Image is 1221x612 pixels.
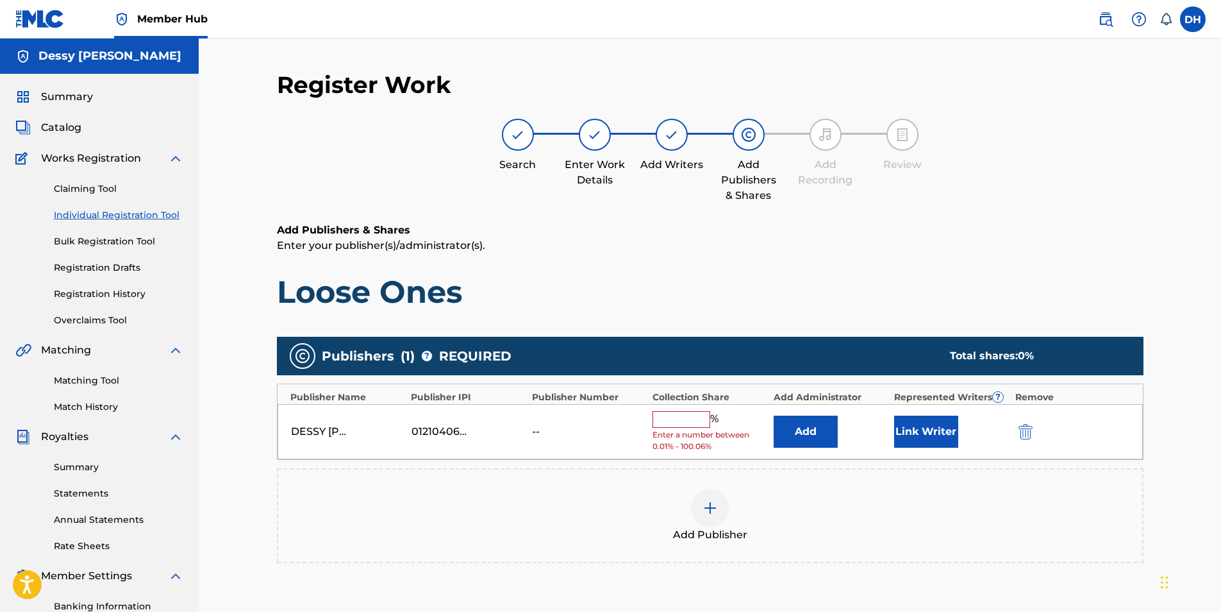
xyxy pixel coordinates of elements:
a: Overclaims Tool [54,314,183,327]
span: Matching [41,343,91,358]
img: publishers [295,348,310,364]
img: Works Registration [15,151,32,166]
div: Collection Share [652,391,767,404]
span: ? [993,392,1003,402]
div: Notifications [1159,13,1172,26]
img: expand [168,568,183,584]
img: search [1098,12,1113,27]
a: Registration Drafts [54,261,183,275]
iframe: Chat Widget [1157,550,1221,612]
img: help [1131,12,1147,27]
a: Summary [54,461,183,474]
span: Add Publisher [673,527,747,543]
img: expand [168,429,183,445]
img: Catalog [15,120,31,135]
div: Enter Work Details [563,157,627,188]
div: Add Writers [640,157,704,173]
a: Bulk Registration Tool [54,235,183,248]
button: Add [774,416,838,448]
div: Add Administrator [774,391,888,404]
span: 0 % [1018,350,1034,362]
div: Publisher Number [532,391,647,404]
img: step indicator icon for Add Recording [818,127,833,142]
span: Publishers [322,346,394,366]
span: ? [422,351,432,361]
div: Help [1126,6,1152,32]
a: Statements [54,487,183,500]
span: Works Registration [41,151,141,166]
img: Royalties [15,429,31,445]
img: Matching [15,343,31,358]
a: Claiming Tool [54,182,183,196]
a: Match History [54,400,183,414]
h6: Add Publishers & Shares [277,223,1143,238]
img: 12a2ab48e56ec057fbd8.svg [1018,424,1033,439]
a: Rate Sheets [54,540,183,553]
img: step indicator icon for Add Writers [664,127,679,142]
a: Annual Statements [54,513,183,527]
a: SummarySummary [15,89,93,105]
a: Individual Registration Tool [54,208,183,222]
img: expand [168,151,183,166]
span: REQUIRED [439,346,511,366]
div: Add Recording [793,157,858,188]
img: Top Rightsholder [114,12,129,27]
span: % [710,411,722,428]
iframe: Resource Center [1185,407,1221,510]
div: User Menu [1180,6,1206,32]
span: Enter a number between 0.01% - 100.06% [652,429,767,452]
a: Registration History [54,287,183,301]
h5: Dessy Hinds [38,49,181,64]
div: Represented Writers [894,391,1009,404]
div: Total shares: [950,348,1118,364]
img: MLC Logo [15,10,65,28]
span: Catalog [41,120,81,135]
a: CatalogCatalog [15,120,81,135]
button: Link Writer [894,416,958,448]
div: Review [870,157,934,173]
img: step indicator icon for Enter Work Details [587,127,602,142]
span: Member Hub [137,12,208,26]
img: step indicator icon for Add Publishers & Shares [741,127,756,142]
a: Matching Tool [54,374,183,387]
img: add [702,500,718,516]
p: Enter your publisher(s)/administrator(s). [277,238,1143,253]
img: Accounts [15,49,31,64]
h1: Loose Ones [277,273,1143,311]
a: Public Search [1093,6,1118,32]
div: Search [486,157,550,173]
div: Publisher IPI [411,391,526,404]
span: ( 1 ) [401,346,415,366]
img: Member Settings [15,568,31,584]
img: Summary [15,89,31,105]
img: expand [168,343,183,358]
div: Remove [1015,391,1130,404]
div: Add Publishers & Shares [717,157,781,203]
h2: Register Work [277,71,451,99]
img: step indicator icon for Review [895,127,910,142]
div: Publisher Name [290,391,405,404]
span: Royalties [41,429,88,445]
span: Member Settings [41,568,132,584]
div: Drag [1161,563,1168,602]
img: step indicator icon for Search [510,127,526,142]
span: Summary [41,89,93,105]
